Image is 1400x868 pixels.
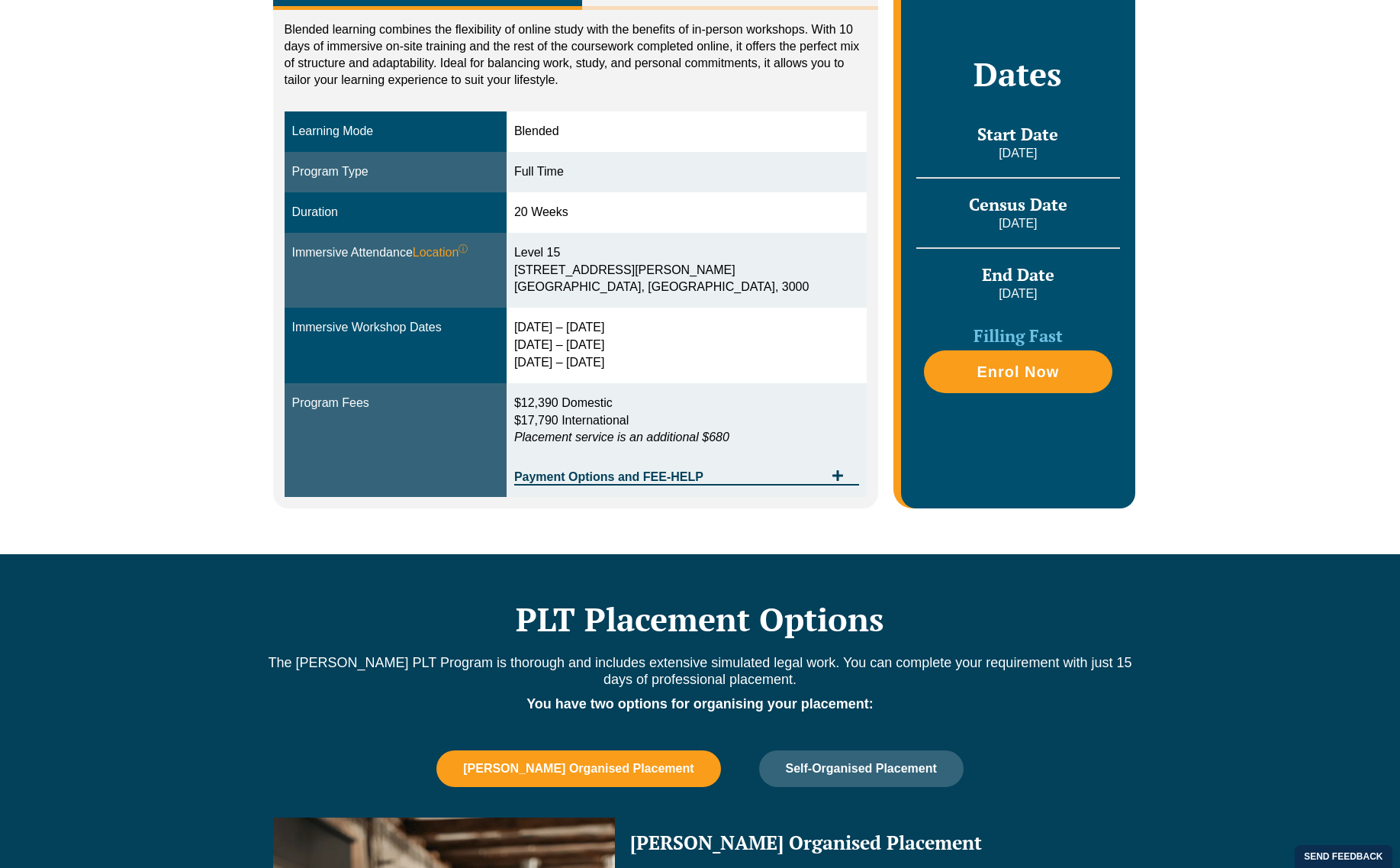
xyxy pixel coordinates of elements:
span: $12,390 Domestic [514,396,613,409]
div: [DATE] – [DATE] [DATE] – [DATE] [DATE] – [DATE] [514,319,859,372]
div: Duration [292,204,499,221]
p: [DATE] [916,286,1119,302]
h2: PLT Placement Options [266,600,1135,638]
span: Census Date [969,193,1067,215]
span: $17,790 International [514,414,629,427]
h2: [PERSON_NAME] Organised Placement [630,833,1112,852]
div: 20 Weeks [514,204,859,221]
div: Immersive Workshop Dates [292,319,499,337]
div: Level 15 [STREET_ADDRESS][PERSON_NAME] [GEOGRAPHIC_DATA], [GEOGRAPHIC_DATA], 3000 [514,244,859,297]
em: Placement service is an additional $680 [514,431,729,444]
p: [DATE] [916,145,1119,162]
div: Full Time [514,163,859,181]
div: Learning Mode [292,123,499,140]
span: Enrol Now [977,364,1059,379]
div: Blended [514,123,859,140]
span: Payment Options and FEE-HELP [514,471,824,483]
div: Immersive Attendance [292,244,499,262]
span: Filling Fast [974,324,1063,347]
span: [PERSON_NAME] Organised Placement [463,762,694,776]
div: Program Type [292,163,499,181]
h2: Dates [916,55,1119,93]
strong: You have two options for organising your placement: [526,696,874,712]
div: Program Fees [292,395,499,412]
span: Self-Organised Placement [786,762,937,776]
p: The [PERSON_NAME] PLT Program is thorough and includes extensive simulated legal work. You can co... [266,654,1135,688]
span: Location [413,244,468,262]
p: [DATE] [916,215,1119,232]
sup: ⓘ [459,244,468,254]
a: Enrol Now [924,350,1112,393]
span: End Date [982,263,1054,286]
span: Start Date [977,123,1058,145]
